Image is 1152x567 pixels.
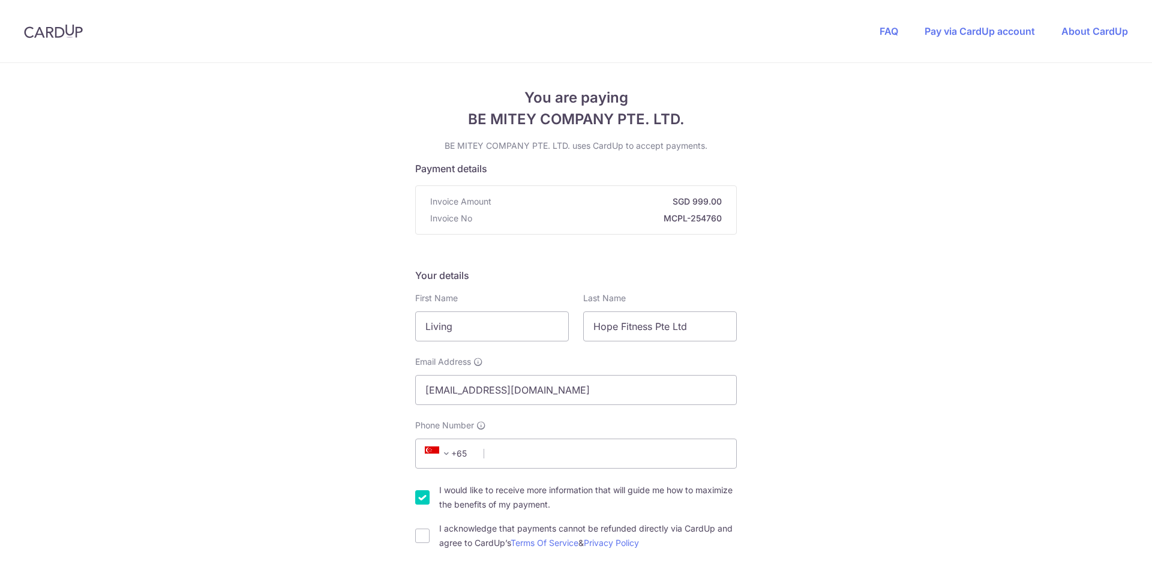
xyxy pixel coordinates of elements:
h5: Your details [415,268,737,283]
strong: MCPL-254760 [477,212,722,224]
a: Privacy Policy [584,538,639,548]
p: BE MITEY COMPANY PTE. LTD. uses CardUp to accept payments. [415,140,737,152]
span: +65 [421,446,475,461]
input: Email address [415,375,737,405]
strong: SGD 999.00 [496,196,722,208]
span: Invoice No [430,212,472,224]
span: Invoice Amount [430,196,491,208]
label: I would like to receive more information that will guide me how to maximize the benefits of my pa... [439,483,737,512]
span: BE MITEY COMPANY PTE. LTD. [415,109,737,130]
label: I acknowledge that payments cannot be refunded directly via CardUp and agree to CardUp’s & [439,521,737,550]
label: First Name [415,292,458,304]
a: Terms Of Service [511,538,578,548]
a: About CardUp [1061,25,1128,37]
span: +65 [425,446,454,461]
label: Last Name [583,292,626,304]
input: Last name [583,311,737,341]
span: Phone Number [415,419,474,431]
input: First name [415,311,569,341]
a: Pay via CardUp account [925,25,1035,37]
span: Email Address [415,356,471,368]
img: CardUp [24,24,83,38]
a: FAQ [880,25,898,37]
span: You are paying [415,87,737,109]
h5: Payment details [415,161,737,176]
